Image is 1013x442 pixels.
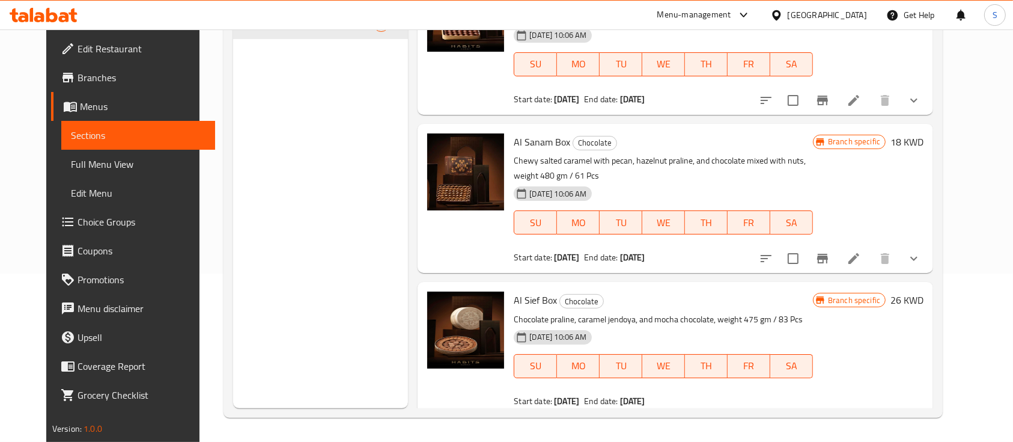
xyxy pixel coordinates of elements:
span: TU [604,55,637,73]
a: Menu disclaimer [51,294,216,323]
span: SA [775,214,808,232]
button: Branch-specific-item [808,244,837,273]
span: TU [604,357,637,375]
span: Branch specific [823,136,885,147]
span: Al Sanam Box [514,133,570,151]
div: Chocolate [559,294,604,308]
span: Al Sief Box [514,291,557,309]
span: Chocolate [560,295,603,308]
button: sort-choices [752,244,780,273]
span: Select to update [780,88,806,113]
span: TH [690,55,723,73]
a: Edit Menu [61,179,216,207]
button: TU [600,52,642,76]
span: Branches [78,70,206,85]
span: Start date: [514,250,552,265]
button: SA [770,52,813,76]
span: Edit Menu [71,186,206,200]
span: SU [519,357,552,375]
span: Menus [80,99,206,114]
span: WE [647,55,680,73]
h6: 18 KWD [890,134,923,150]
a: Promotions [51,265,216,294]
button: MO [557,210,600,235]
b: [DATE] [554,250,579,265]
button: SA [770,354,813,378]
button: SU [514,52,557,76]
button: FR [728,354,770,378]
span: WE [647,357,680,375]
span: Coupons [78,244,206,258]
span: MO [562,55,595,73]
span: Coverage Report [78,359,206,373]
a: Coverage Report [51,352,216,381]
a: Edit menu item [847,93,861,108]
span: TH [690,357,723,375]
svg: Show Choices [907,93,921,108]
button: show more [899,244,928,273]
span: TH [690,214,723,232]
div: Chocolate [573,136,617,150]
a: Branches [51,63,216,92]
span: SA [775,357,808,375]
b: [DATE] [554,393,579,409]
span: Start date: [514,393,552,409]
a: Coupons [51,236,216,265]
a: Full Menu View [61,150,216,179]
button: delete [871,86,899,115]
button: FR [728,52,770,76]
span: Edit Restaurant [78,41,206,56]
span: Upsell [78,330,206,345]
span: 1.0.0 [84,421,102,437]
button: SA [770,210,813,235]
img: Al Sanam Box [427,134,504,210]
span: Branch specific [823,295,885,306]
button: TU [600,354,642,378]
img: Al Sief Box [427,292,504,369]
h6: 26 KWD [890,292,923,308]
span: Version: [52,421,82,437]
b: [DATE] [620,91,645,107]
button: Branch-specific-item [808,86,837,115]
span: Select to update [780,246,806,271]
span: FR [732,214,765,232]
span: Sections [71,128,206,143]
button: WE [642,354,685,378]
a: Menus [51,92,216,121]
button: WE [642,210,685,235]
span: WE [647,214,680,232]
span: SU [519,214,552,232]
a: Edit menu item [847,251,861,266]
span: [DATE] 10:06 AM [525,29,591,41]
span: End date: [584,250,618,265]
button: TH [685,52,728,76]
span: End date: [584,393,618,409]
span: MO [562,357,595,375]
p: Chocolate praline, caramel jendoya, and mocha chocolate, weight 475 gm / 83 Pcs [514,312,813,327]
span: Grocery Checklist [78,388,206,402]
span: FR [732,55,765,73]
span: S [993,8,997,22]
button: SU [514,354,557,378]
button: sort-choices [752,86,780,115]
span: Start date: [514,91,552,107]
span: SA [775,55,808,73]
p: Chewy salted caramel with pecan, hazelnut praline, and chocolate mixed with nuts, weight 480 gm /... [514,153,813,183]
button: delete [871,244,899,273]
span: FR [732,357,765,375]
button: SU [514,210,557,235]
button: MO [557,354,600,378]
button: show more [899,86,928,115]
span: [DATE] 10:06 AM [525,331,591,343]
a: Upsell [51,323,216,352]
button: TH [685,210,728,235]
b: [DATE] [554,91,579,107]
svg: Show Choices [907,251,921,266]
button: FR [728,210,770,235]
span: End date: [584,91,618,107]
span: Promotions [78,272,206,287]
span: Choice Groups [78,215,206,229]
button: TH [685,354,728,378]
span: MO [562,214,595,232]
a: Edit Restaurant [51,34,216,63]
